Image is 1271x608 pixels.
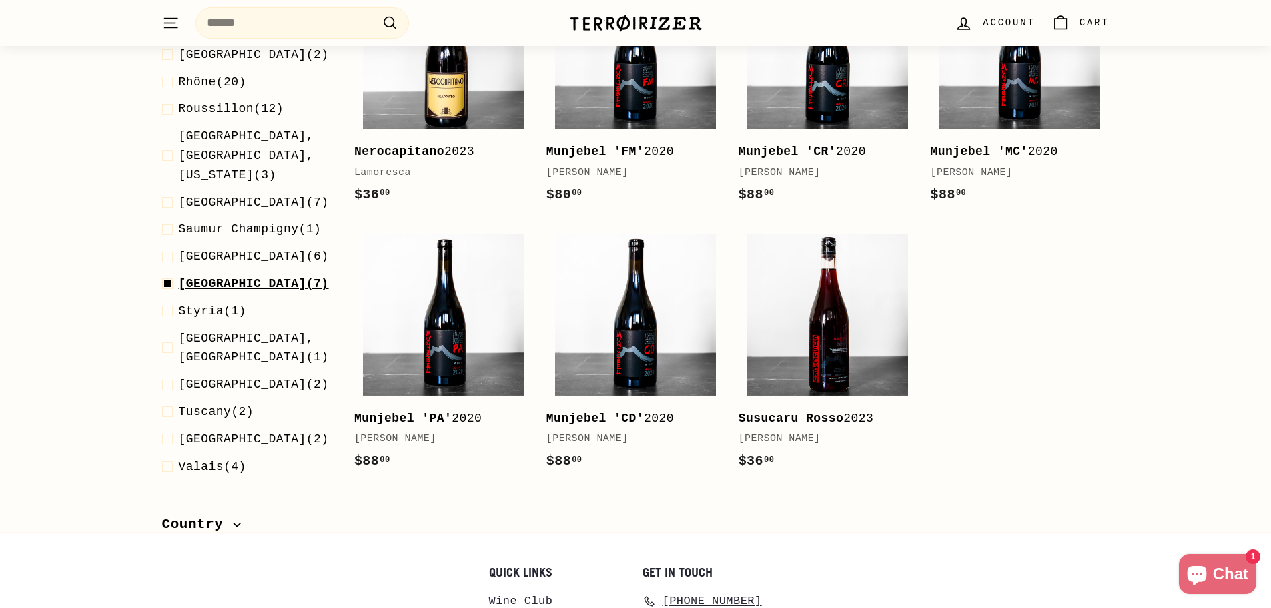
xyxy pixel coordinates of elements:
div: [PERSON_NAME] [739,165,904,181]
div: 2020 [739,142,904,162]
span: (1) [179,220,322,240]
b: Munjebel 'PA' [354,412,452,425]
span: (2) [179,45,329,65]
div: [PERSON_NAME] [931,165,1096,181]
sup: 00 [956,188,966,198]
span: $88 [739,187,775,202]
span: $36 [739,453,775,469]
sup: 00 [572,455,582,465]
button: Country [162,511,333,547]
h2: Get in touch [643,566,783,579]
a: Account [947,3,1043,43]
span: (7) [179,193,329,212]
span: Styria [179,304,224,318]
span: $88 [354,453,390,469]
a: Munjebel 'CD'2020[PERSON_NAME] [546,226,725,485]
span: (20) [179,73,246,92]
span: [GEOGRAPHIC_DATA] [179,277,306,290]
span: (1) [179,329,333,368]
span: (1) [179,302,246,321]
span: (2) [179,402,254,422]
h2: Quick links [489,566,629,579]
sup: 00 [380,455,390,465]
span: $36 [354,187,390,202]
a: Munjebel 'PA'2020[PERSON_NAME] [354,226,533,485]
span: Tuscany [179,405,232,418]
div: 2020 [354,409,520,428]
span: Rhône [179,75,216,89]
span: (6) [179,248,329,267]
b: Munjebel 'MC' [931,145,1028,158]
span: [GEOGRAPHIC_DATA] [179,250,306,264]
span: [GEOGRAPHIC_DATA] [179,432,306,446]
b: Susucaru Rosso [739,412,844,425]
a: Susucaru Rosso2023[PERSON_NAME] [739,226,917,485]
b: Nerocapitano [354,145,444,158]
b: Munjebel 'CR' [739,145,836,158]
span: $88 [546,453,582,469]
div: 2020 [931,142,1096,162]
sup: 00 [764,455,774,465]
sup: 00 [572,188,582,198]
b: Munjebel 'CD' [546,412,644,425]
span: [GEOGRAPHIC_DATA], [GEOGRAPHIC_DATA] [179,332,314,364]
span: (12) [179,100,284,119]
div: Lamoresca [354,165,520,181]
div: [PERSON_NAME] [739,431,904,447]
span: Cart [1080,15,1110,30]
span: (3) [179,127,333,185]
div: 2023 [739,409,904,428]
div: [PERSON_NAME] [354,431,520,447]
inbox-online-store-chat: Shopify online store chat [1175,554,1260,597]
span: (2) [179,376,329,395]
span: (4) [179,457,246,477]
span: [GEOGRAPHIC_DATA], [GEOGRAPHIC_DATA], [US_STATE] [179,130,314,182]
span: [GEOGRAPHIC_DATA] [179,48,306,61]
b: Munjebel 'FM' [546,145,644,158]
div: 2020 [546,409,712,428]
span: $80 [546,187,582,202]
span: (2) [179,430,329,449]
div: 2023 [354,142,520,162]
span: [GEOGRAPHIC_DATA] [179,196,306,209]
a: Cart [1043,3,1118,43]
span: (7) [179,274,329,294]
div: 2020 [546,142,712,162]
span: [GEOGRAPHIC_DATA] [179,378,306,392]
div: [PERSON_NAME] [546,431,712,447]
sup: 00 [764,188,774,198]
span: Saumur Champigny [179,223,299,236]
span: $88 [931,187,967,202]
span: Country [162,514,234,537]
div: [PERSON_NAME] [546,165,712,181]
span: Account [983,15,1035,30]
span: Valais [179,460,224,473]
span: Roussillon [179,103,254,116]
sup: 00 [380,188,390,198]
